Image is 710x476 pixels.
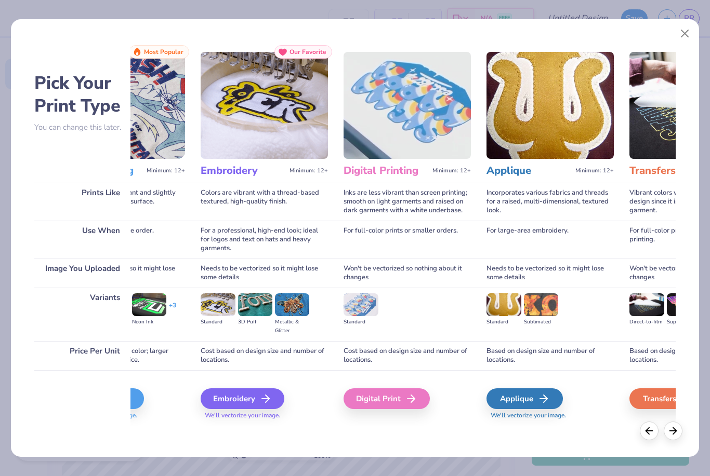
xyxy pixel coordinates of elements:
[201,293,235,316] img: Standard
[34,288,130,341] div: Variants
[487,164,571,178] h3: Applique
[487,183,614,221] div: Incorporates various fabrics and threads for a raised, multi-dimensional, textured look.
[675,24,694,44] button: Close
[487,318,521,327] div: Standard
[487,52,614,159] img: Applique
[238,293,272,316] img: 3D Puff
[344,164,428,178] h3: Digital Printing
[201,221,328,259] div: For a professional, high-end look; ideal for logos and text on hats and heavy garments.
[629,388,706,409] div: Transfers
[34,221,130,259] div: Use When
[201,411,328,420] span: We'll vectorize your image.
[58,183,185,221] div: Colors will be very vibrant and slightly raised on the garment's surface.
[201,183,328,221] div: Colors are vibrant with a thread-based textured, high-quality finish.
[201,388,284,409] div: Embroidery
[487,293,521,316] img: Standard
[575,167,614,174] span: Minimum: 12+
[201,164,285,178] h3: Embroidery
[344,52,471,159] img: Digital Printing
[344,293,378,316] img: Standard
[34,123,130,132] p: You can change this later.
[432,167,471,174] span: Minimum: 12+
[290,167,328,174] span: Minimum: 12+
[667,293,701,316] img: Supacolor
[344,318,378,327] div: Standard
[344,259,471,288] div: Won't be vectorized so nothing about it changes
[275,293,309,316] img: Metallic & Glitter
[290,48,326,56] span: Our Favorite
[58,259,185,288] div: Needs to be vectorized so it might lose some details
[144,48,183,56] span: Most Popular
[629,293,664,316] img: Direct-to-film
[629,318,664,327] div: Direct-to-film
[58,341,185,370] div: Additional cost for each color; larger orders lower the unit price.
[524,318,558,327] div: Sublimated
[524,293,558,316] img: Sublimated
[275,318,309,335] div: Metallic & Glitter
[201,341,328,370] div: Cost based on design size and number of locations.
[201,52,328,159] img: Embroidery
[132,318,166,327] div: Neon Ink
[147,167,185,174] span: Minimum: 12+
[34,259,130,288] div: Image You Uploaded
[344,341,471,370] div: Cost based on design size and number of locations.
[344,221,471,259] div: For full-color prints or smaller orders.
[34,183,130,221] div: Prints Like
[201,318,235,327] div: Standard
[34,72,130,117] h2: Pick Your Print Type
[487,411,614,420] span: We'll vectorize your image.
[487,341,614,370] div: Based on design size and number of locations.
[238,318,272,327] div: 3D Puff
[667,318,701,327] div: Supacolor
[487,221,614,259] div: For large-area embroidery.
[487,259,614,288] div: Needs to be vectorized so it might lose some details
[487,388,563,409] div: Applique
[169,301,176,319] div: + 3
[344,183,471,221] div: Inks are less vibrant than screen printing; smooth on light garments and raised on dark garments ...
[132,293,166,316] img: Neon Ink
[58,221,185,259] div: For a classic look or large order.
[201,259,328,288] div: Needs to be vectorized so it might lose some details
[344,388,430,409] div: Digital Print
[34,341,130,370] div: Price Per Unit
